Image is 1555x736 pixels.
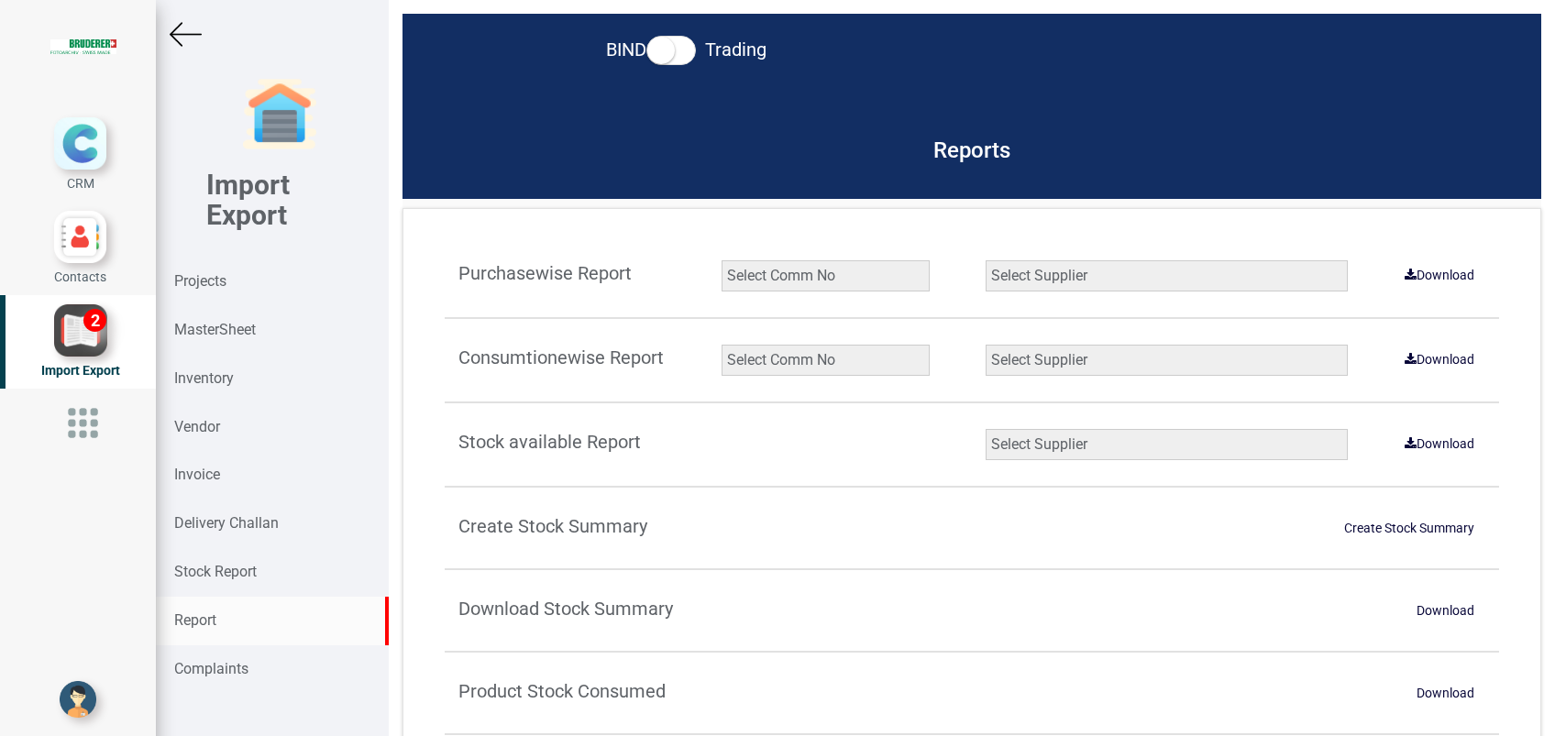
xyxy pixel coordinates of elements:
[41,363,120,378] span: Import Export
[174,321,256,338] strong: MasterSheet
[67,176,94,191] span: CRM
[174,611,216,629] strong: Report
[705,38,766,60] strong: Trading
[458,680,666,702] strong: Product Stock Consumed
[174,563,257,580] strong: Stock Report
[1394,429,1485,458] button: Download
[458,262,632,284] strong: Purchasewise Report
[458,346,664,368] strong: Consumtionewise Report
[458,431,641,453] strong: Stock available Report
[458,515,647,537] strong: Create Stock Summary
[1406,596,1485,625] a: Download
[1406,678,1485,708] a: Download
[174,514,279,532] strong: Delivery Challan
[174,272,226,290] strong: Projects
[1394,260,1485,290] button: Download
[174,369,234,387] strong: Inventory
[805,138,1139,162] h3: Reports
[1394,345,1485,374] button: Download
[458,598,673,620] strong: Download Stock Summary
[174,660,248,677] strong: Complaints
[83,309,106,332] div: 2
[606,38,646,60] strong: BIND
[54,269,106,284] span: Contacts
[174,466,220,483] strong: Invoice
[1333,513,1485,543] button: Create Stock Summary
[206,169,290,231] b: Import Export
[174,418,220,435] strong: Vendor
[243,78,316,151] img: garage-closed.png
